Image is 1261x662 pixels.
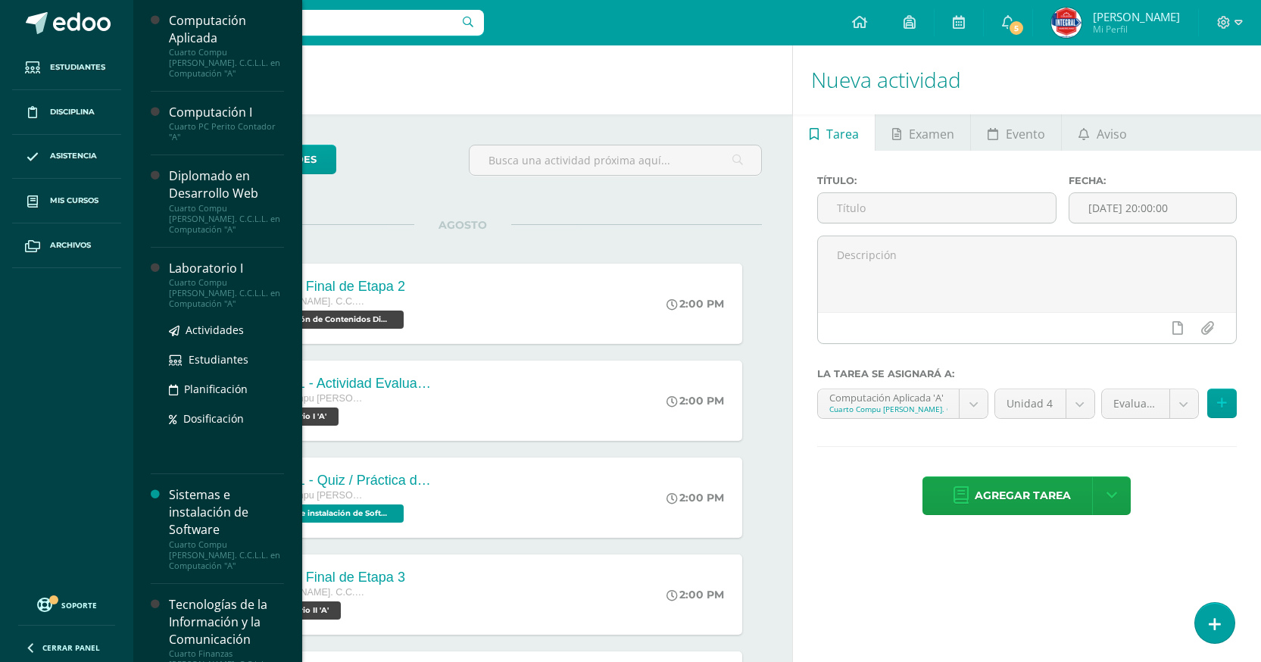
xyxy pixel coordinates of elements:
[252,311,404,329] span: Producción de Contenidos Digitales 'A'
[1069,175,1237,186] label: Fecha:
[169,351,284,368] a: Estudiantes
[50,106,95,118] span: Disciplina
[470,145,761,175] input: Busca una actividad próxima aquí...
[252,393,366,404] span: Cuarto Compu [PERSON_NAME]. C.C.L.L. en Computación
[184,382,248,396] span: Planificación
[169,277,284,309] div: Cuarto Compu [PERSON_NAME]. C.C.L.L. en Computación "A"
[169,539,284,571] div: Cuarto Compu [PERSON_NAME]. C.C.L.L. en Computación "A"
[1113,389,1158,418] span: Evaluación de Bimestre (40.0%)
[42,642,100,653] span: Cerrar panel
[169,104,284,121] div: Computación I
[186,323,244,337] span: Actividades
[793,114,875,151] a: Tarea
[1097,116,1127,152] span: Aviso
[829,389,947,404] div: Computación Aplicada 'A'
[189,352,248,367] span: Estudiantes
[1008,20,1025,36] span: 5
[817,368,1237,379] label: La tarea se asignará a:
[12,179,121,223] a: Mis cursos
[1007,389,1054,418] span: Unidad 4
[414,218,511,232] span: AGOSTO
[252,296,366,307] span: [PERSON_NAME]. C.C.L.L. en Computación
[169,410,284,427] a: Dosificación
[826,116,859,152] span: Tarea
[169,167,284,202] div: Diplomado en Desarrollo Web
[169,167,284,234] a: Diplomado en Desarrollo WebCuarto Compu [PERSON_NAME]. C.C.L.L. en Computación "A"
[1069,193,1236,223] input: Fecha de entrega
[50,195,98,207] span: Mis cursos
[1062,114,1143,151] a: Aviso
[12,45,121,90] a: Estudiantes
[1051,8,1082,38] img: 5b05793df8038e2f74dd67e63a03d3f6.png
[252,376,434,392] div: Parcial 1 - Actividad Evaluatoria de los contenidos de la Actividad 2 y 3
[169,260,284,309] a: Laboratorio ICuarto Compu [PERSON_NAME]. C.C.L.L. en Computación "A"
[183,411,244,426] span: Dosificación
[1093,23,1180,36] span: Mi Perfil
[252,504,404,523] span: Sistemas e instalación de Software 'A'
[12,90,121,135] a: Disciplina
[169,321,284,339] a: Actividades
[169,47,284,79] div: Cuarto Compu [PERSON_NAME]. C.C.L.L. en Computación "A"
[252,279,407,295] div: Examen Final de Etapa 2
[1093,9,1180,24] span: [PERSON_NAME]
[909,116,954,152] span: Examen
[975,477,1071,514] span: Agregar tarea
[169,596,284,648] div: Tecnologías de la Información y la Comunicación
[818,389,988,418] a: Computación Aplicada 'A'Cuarto Compu [PERSON_NAME]. C.C.L.L. en Computación
[1006,116,1045,152] span: Evento
[666,491,724,504] div: 2:00 PM
[169,121,284,142] div: Cuarto PC Perito Contador "A"
[169,486,284,539] div: Sistemas e instalación de Software
[995,389,1094,418] a: Unidad 4
[61,600,97,610] span: Soporte
[12,135,121,180] a: Asistencia
[252,473,434,489] div: Parcial 1 - Quiz / Práctica de identificación de los componentes internos de la PC. Práctica de e...
[666,297,724,311] div: 2:00 PM
[252,570,405,585] div: Examen Final de Etapa 3
[12,223,121,268] a: Archivos
[169,260,284,277] div: Laboratorio I
[169,12,284,47] div: Computación Aplicada
[143,10,484,36] input: Busca un usuario...
[971,114,1061,151] a: Evento
[50,150,97,162] span: Asistencia
[817,175,1057,186] label: Título:
[1102,389,1198,418] a: Evaluación de Bimestre (40.0%)
[169,104,284,142] a: Computación ICuarto PC Perito Contador "A"
[829,404,947,414] div: Cuarto Compu [PERSON_NAME]. C.C.L.L. en Computación
[169,380,284,398] a: Planificación
[818,193,1057,223] input: Título
[18,594,115,614] a: Soporte
[50,239,91,251] span: Archivos
[169,203,284,235] div: Cuarto Compu [PERSON_NAME]. C.C.L.L. en Computación "A"
[169,486,284,570] a: Sistemas e instalación de SoftwareCuarto Compu [PERSON_NAME]. C.C.L.L. en Computación "A"
[666,588,724,601] div: 2:00 PM
[169,12,284,79] a: Computación AplicadaCuarto Compu [PERSON_NAME]. C.C.L.L. en Computación "A"
[876,114,970,151] a: Examen
[252,490,366,501] span: Cuarto Compu [PERSON_NAME]. C.C.L.L. en Computación
[252,587,366,598] span: [PERSON_NAME]. C.C.L.L. en Computación
[811,45,1243,114] h1: Nueva actividad
[666,394,724,408] div: 2:00 PM
[50,61,105,73] span: Estudiantes
[151,45,774,114] h1: Actividades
